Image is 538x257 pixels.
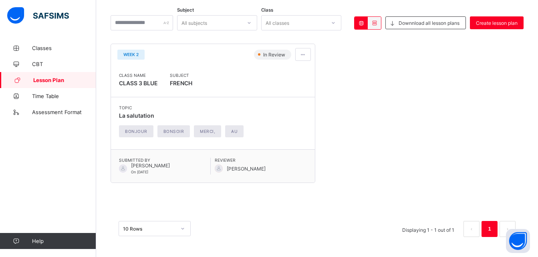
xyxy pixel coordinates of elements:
[486,224,493,234] a: 1
[500,221,516,237] li: 下一页
[482,221,498,237] li: 1
[170,73,192,78] span: Subject
[262,52,288,58] span: In Review
[163,129,184,134] span: Bonsoir
[227,166,266,172] span: [PERSON_NAME]
[32,109,96,115] span: Assessment Format
[266,15,289,30] div: All classes
[119,73,158,78] span: Class Name
[32,238,96,244] span: Help
[463,221,480,237] li: 上一页
[7,7,69,24] img: safsims
[119,105,248,110] span: Topic
[123,226,176,232] div: 10 Rows
[463,221,480,237] button: prev page
[231,129,238,134] span: Au
[119,158,210,163] span: Submitted By
[123,52,139,57] span: WEEK 2
[261,7,273,13] span: Class
[32,45,96,51] span: Classes
[119,80,158,86] span: CLASS 3 BLUE
[396,221,460,237] li: Displaying 1 - 1 out of 1
[125,129,147,134] span: Bonjour
[32,61,96,67] span: CBT
[215,158,306,163] span: Reviewer
[131,170,148,174] span: On [DATE]
[33,77,96,83] span: Lesson Plan
[500,221,516,237] button: next page
[399,20,459,26] span: Downnload all lesson plans
[119,112,154,119] span: La salutation
[131,163,170,169] span: [PERSON_NAME]
[177,7,194,13] span: Subject
[200,129,215,134] span: Merci,
[476,20,518,26] span: Create lesson plan
[32,93,96,99] span: Time Table
[506,229,530,253] button: Open asap
[170,78,192,89] span: FRENCH
[181,15,207,30] div: All subjects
